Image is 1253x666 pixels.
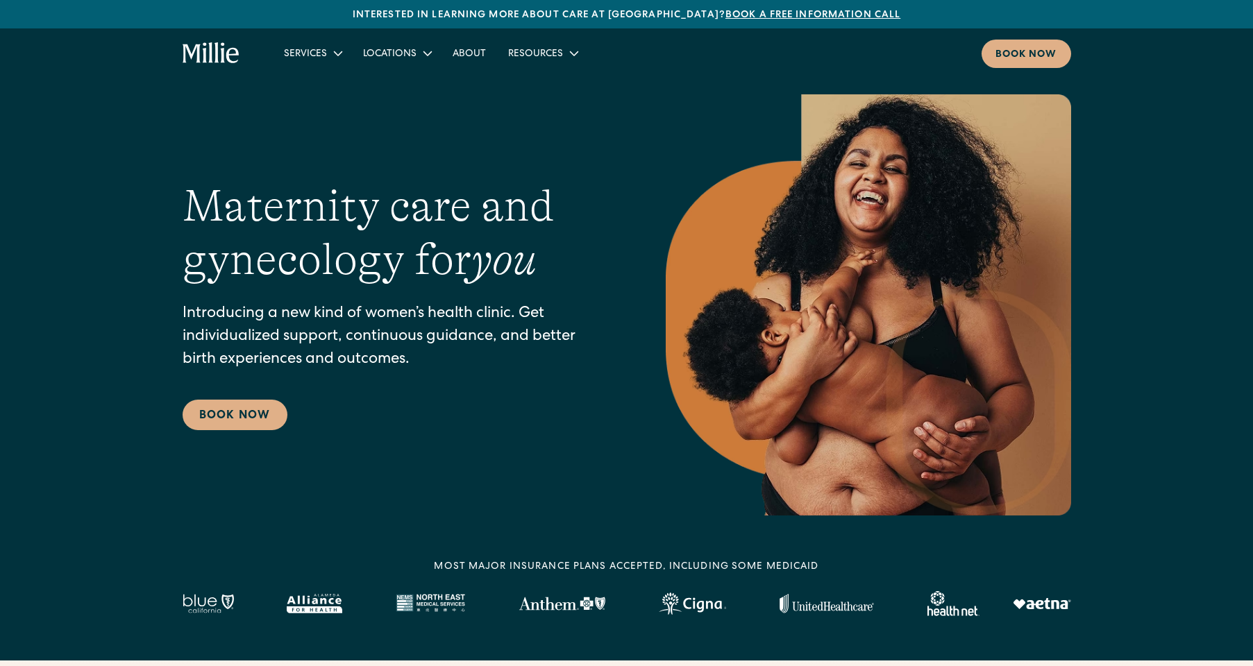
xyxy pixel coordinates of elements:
[183,303,610,372] p: Introducing a new kind of women’s health clinic. Get individualized support, continuous guidance,...
[982,40,1071,68] a: Book now
[471,234,537,284] em: you
[497,42,588,65] div: Resources
[725,10,900,20] a: Book a free information call
[434,560,818,574] div: MOST MAJOR INSURANCE PLANS ACCEPTED, INCLUDING some MEDICAID
[508,47,563,62] div: Resources
[666,94,1071,515] img: Smiling mother with her baby in arms, celebrating body positivity and the nurturing bond of postp...
[363,47,417,62] div: Locations
[183,400,287,430] a: Book Now
[927,591,979,616] img: Healthnet logo
[995,48,1057,62] div: Book now
[780,594,874,613] img: United Healthcare logo
[273,42,352,65] div: Services
[659,592,726,615] img: Cigna logo
[287,594,342,613] img: Alameda Alliance logo
[183,180,610,287] h1: Maternity care and gynecology for
[183,594,234,613] img: Blue California logo
[352,42,442,65] div: Locations
[183,42,240,65] a: home
[519,597,605,610] img: Anthem Logo
[442,42,497,65] a: About
[396,594,465,613] img: North East Medical Services logo
[1013,598,1071,609] img: Aetna logo
[284,47,327,62] div: Services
